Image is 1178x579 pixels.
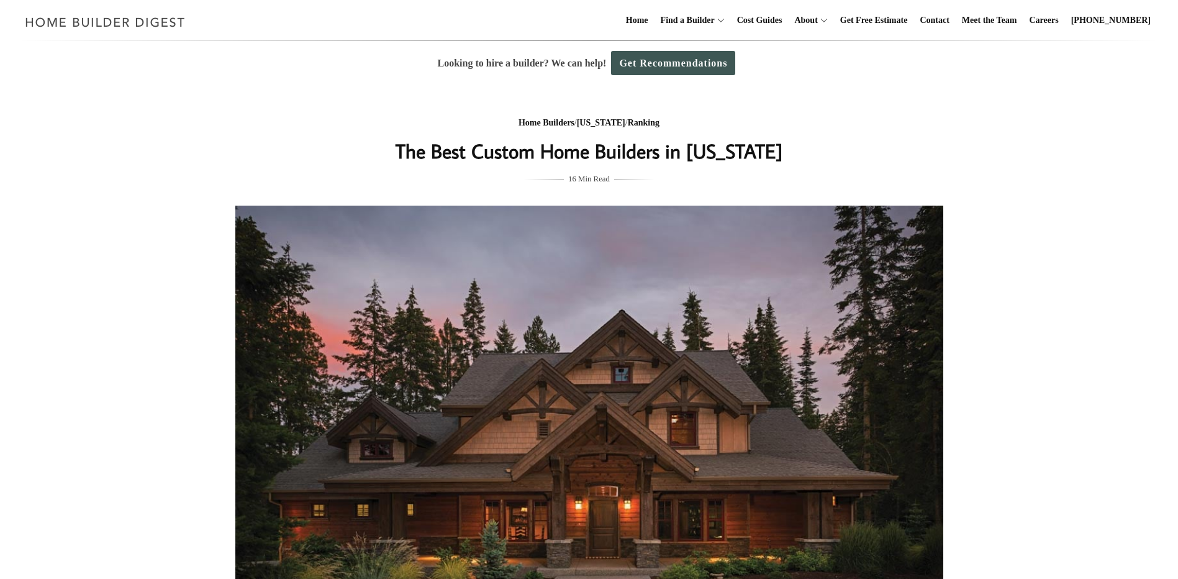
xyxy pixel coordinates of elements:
a: Contact [915,1,954,40]
h1: The Best Custom Home Builders in [US_STATE] [342,136,837,166]
a: Get Free Estimate [835,1,913,40]
a: About [789,1,817,40]
a: Careers [1025,1,1064,40]
div: / / [342,116,837,131]
span: 16 Min Read [568,172,610,186]
a: [US_STATE] [577,118,625,127]
a: Meet the Team [957,1,1022,40]
a: [PHONE_NUMBER] [1066,1,1156,40]
a: Find a Builder [656,1,715,40]
img: Home Builder Digest [20,10,191,34]
a: Home [621,1,653,40]
a: Home Builders [519,118,574,127]
a: Get Recommendations [611,51,735,75]
a: Cost Guides [732,1,787,40]
a: Ranking [628,118,659,127]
